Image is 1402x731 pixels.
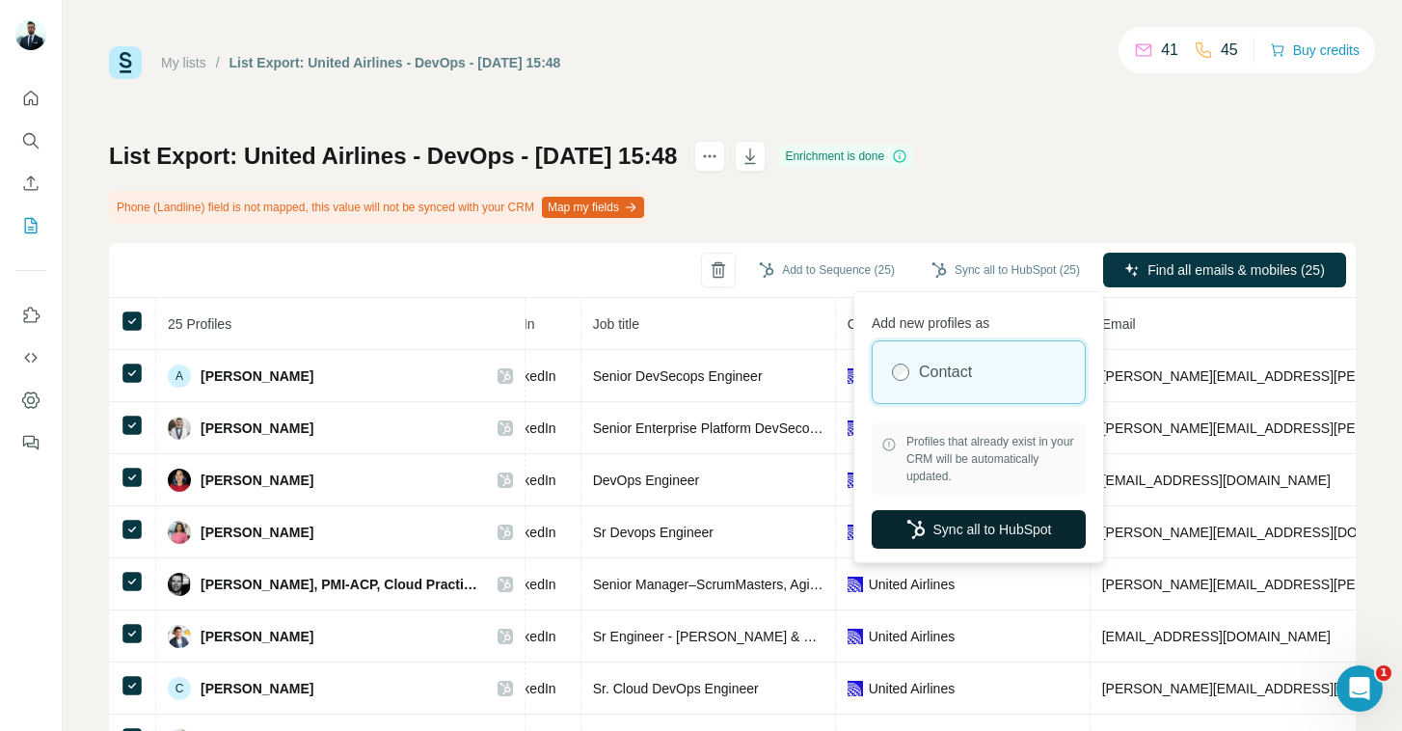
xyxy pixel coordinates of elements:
img: company-logo [848,681,863,696]
label: Contact [919,361,972,384]
button: Find all emails & mobiles (25) [1103,253,1346,287]
div: C [168,677,191,700]
img: Avatar [15,19,46,50]
span: United Airlines [869,627,956,646]
button: My lists [15,208,46,243]
div: Phone (Landline) field is not mapped, this value will not be synced with your CRM [109,191,648,224]
span: 25 Profiles [168,316,231,332]
p: 45 [1221,39,1238,62]
span: [PERSON_NAME] [201,679,313,698]
img: Surfe Logo [109,46,142,79]
img: company-logo [848,525,863,540]
button: Enrich CSV [15,166,46,201]
span: Email [1102,316,1136,332]
span: [PERSON_NAME] [201,523,313,542]
span: LinkedIn [505,366,556,386]
span: Sr Engineer - [PERSON_NAME] & SRE [593,629,831,644]
button: Quick start [15,81,46,116]
span: Senior Manager–ScrumMasters, Agile Coach, and Portfolio Mgr - Cust Architecture, DevOps, & Cloud [593,577,1200,592]
span: [PERSON_NAME], PMI-ACP, Cloud Practitioner [201,575,478,594]
span: [PERSON_NAME] [201,471,313,490]
img: company-logo [848,577,863,592]
button: Map my fields [542,197,644,218]
img: company-logo [848,420,863,436]
span: Find all emails & mobiles (25) [1147,260,1325,280]
button: Search [15,123,46,158]
span: Job title [593,316,639,332]
img: Avatar [168,469,191,492]
div: List Export: United Airlines - DevOps - [DATE] 15:48 [229,53,561,72]
button: Buy credits [1270,37,1360,64]
img: company-logo [848,368,863,384]
span: Company [848,316,905,332]
button: Feedback [15,425,46,460]
button: Dashboard [15,383,46,418]
button: Use Surfe API [15,340,46,375]
span: United Airlines [869,679,956,698]
span: [EMAIL_ADDRESS][DOMAIN_NAME] [1102,473,1331,488]
div: Enrichment is done [779,145,913,168]
img: Avatar [168,521,191,544]
span: Sr. Cloud DevOps Engineer [593,681,759,696]
iframe: Intercom live chat [1336,665,1383,712]
span: [EMAIL_ADDRESS][DOMAIN_NAME] [1102,629,1331,644]
span: LinkedIn [505,679,556,698]
img: company-logo [848,629,863,644]
img: Avatar [168,417,191,440]
p: 41 [1161,39,1178,62]
img: Avatar [168,625,191,648]
span: [PERSON_NAME] [201,419,313,438]
img: company-logo [848,473,863,488]
button: Sync all to HubSpot (25) [918,256,1093,284]
button: Use Surfe on LinkedIn [15,298,46,333]
span: United Airlines [869,575,956,594]
span: Senior Enterprise Platform DevSecops Engineer [593,420,882,436]
span: [PERSON_NAME] [201,366,313,386]
span: DevOps Engineer [593,473,700,488]
span: Sr Devops Engineer [593,525,714,540]
button: Add to Sequence (25) [745,256,908,284]
span: LinkedIn [505,523,556,542]
li: / [216,53,220,72]
button: Sync all to HubSpot [872,510,1086,549]
span: Profiles that already exist in your CRM will be automatically updated. [906,433,1076,485]
span: [PERSON_NAME] [201,627,313,646]
span: LinkedIn [505,627,556,646]
img: Avatar [168,573,191,596]
div: A [168,365,191,388]
p: Add new profiles as [872,306,1086,333]
button: actions [694,141,725,172]
span: LinkedIn [505,419,556,438]
span: LinkedIn [505,471,556,490]
span: Senior DevSecops Engineer [593,368,763,384]
h1: List Export: United Airlines - DevOps - [DATE] 15:48 [109,141,677,172]
span: LinkedIn [505,575,556,594]
span: 1 [1376,665,1391,681]
a: My lists [161,55,206,70]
